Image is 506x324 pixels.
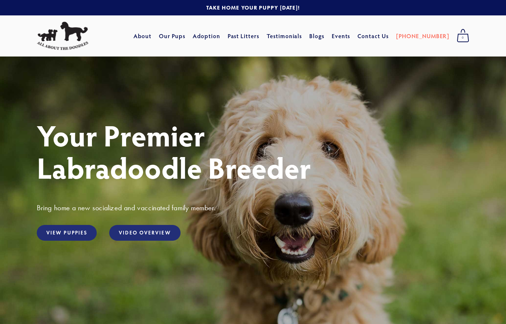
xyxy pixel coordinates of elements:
[228,32,260,40] a: Past Litters
[37,203,469,212] h3: Bring home a new socialized and vaccinated family member.
[267,29,302,43] a: Testimonials
[357,29,389,43] a: Contact Us
[396,29,449,43] a: [PHONE_NUMBER]
[332,29,350,43] a: Events
[193,29,220,43] a: Adoption
[133,29,152,43] a: About
[37,225,97,241] a: View Puppies
[457,33,469,43] span: 0
[37,22,88,50] img: All About The Doodles
[309,29,324,43] a: Blogs
[453,27,473,45] a: 0 items in cart
[37,119,469,183] h1: Your Premier Labradoodle Breeder
[159,29,186,43] a: Our Pups
[109,225,180,241] a: Video Overview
